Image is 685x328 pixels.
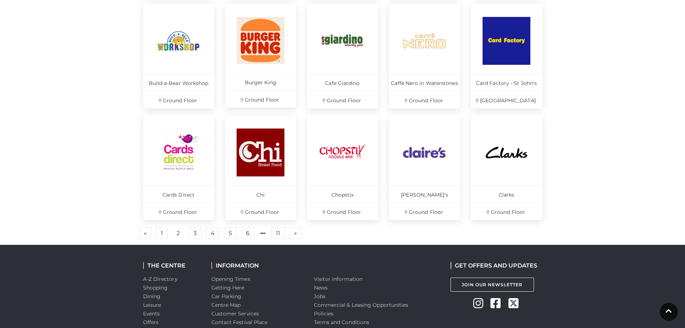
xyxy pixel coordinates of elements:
[143,310,160,317] a: Events
[211,276,250,282] a: Opening Times
[225,73,296,90] p: Burger King
[471,74,542,91] p: Card Factory - St John's
[172,228,184,239] a: 2
[156,227,168,239] a: 1
[314,319,370,325] a: Terms and Conditions
[143,319,159,325] a: Offers
[389,203,460,220] p: Ground Floor
[143,276,177,282] a: A-Z Directory
[143,293,161,300] a: Dining
[314,310,334,317] a: Policies
[314,293,325,300] a: Jobs
[389,91,460,108] p: Ground Floor
[224,227,237,239] a: 5
[314,284,328,291] a: News
[143,302,161,308] a: Leisure
[225,203,296,220] p: Ground Floor
[211,284,245,291] a: Getting Here
[211,310,259,317] a: Customer Services
[271,227,285,239] a: 11
[389,185,460,203] p: [PERSON_NAME]'s
[314,276,363,282] a: Visitor information
[289,227,302,239] a: Next
[143,116,214,220] a: Cards Direct Ground Floor
[294,230,297,235] span: »
[211,293,242,300] a: Car Parking
[139,227,151,239] a: Previous
[307,4,378,108] a: Cafe Giardino Ground Floor
[307,185,378,203] p: Chopstix
[225,90,296,108] p: Ground Floor
[307,116,378,220] a: Chopstix Ground Floor
[471,4,542,108] a: Card Factory - St John's [GEOGRAPHIC_DATA]
[143,74,214,91] p: Build-a-Bear Workshop
[225,116,296,220] a: Chi Ground Floor
[211,319,268,325] a: Contact Festival Place
[211,302,241,308] a: Centre Map
[389,116,460,220] a: [PERSON_NAME]'s Ground Floor
[471,185,542,203] p: Clarks
[241,227,254,239] a: 6
[143,284,168,291] a: Shopping
[307,91,378,108] p: Ground Floor
[143,262,201,269] h2: THE CENTRE
[451,278,534,292] a: Join Our Newsletter
[451,262,537,269] h2: GET OFFERS AND UPDATES
[471,203,542,220] p: Ground Floor
[225,185,296,203] p: Chi
[143,203,214,220] p: Ground Floor
[143,185,214,203] p: Cards Direct
[143,4,214,108] a: Build-a-Bear Workshop Ground Floor
[189,227,201,239] a: 3
[389,4,460,108] a: Caffè Nero in Waterstones Ground Floor
[211,262,303,269] h2: INFORMATION
[206,227,219,239] a: 4
[225,4,296,108] a: Burger King Ground Floor
[307,203,378,220] p: Ground Floor
[314,302,408,308] a: Commercial & Leasing Opportunities
[143,91,214,108] p: Ground Floor
[144,230,147,235] span: «
[471,91,542,108] p: [GEOGRAPHIC_DATA]
[307,74,378,91] p: Cafe Giardino
[389,74,460,91] p: Caffè Nero in Waterstones
[471,116,542,220] a: Clarks Ground Floor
